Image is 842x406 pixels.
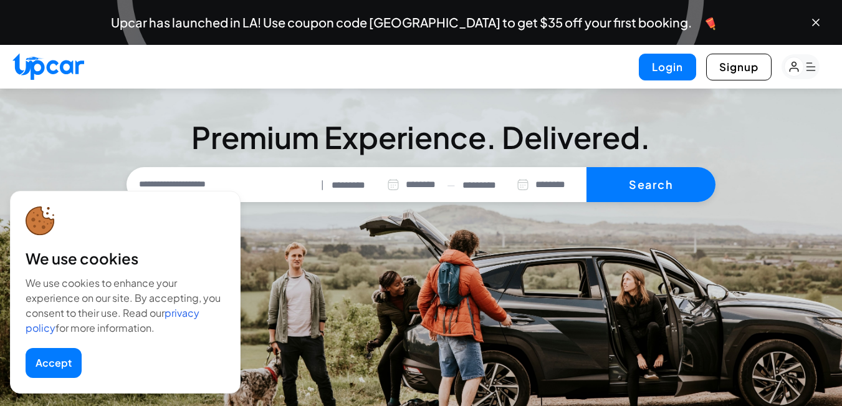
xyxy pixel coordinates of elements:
button: Close banner [810,16,822,29]
span: — [447,178,455,192]
button: Search [586,167,715,202]
button: Login [639,54,696,80]
div: We use cookies [26,248,225,268]
div: We use cookies to enhance your experience on our site. By accepting, you consent to their use. Re... [26,276,225,336]
img: cookie-icon.svg [26,206,55,236]
button: Accept [26,348,82,378]
img: Upcar Logo [12,53,84,80]
span: Upcar has launched in LA! Use coupon code [GEOGRAPHIC_DATA] to get $35 off your first booking. [111,16,692,29]
h3: Premium Experience. Delivered. [127,122,716,152]
button: Signup [706,54,772,80]
span: | [321,178,324,192]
